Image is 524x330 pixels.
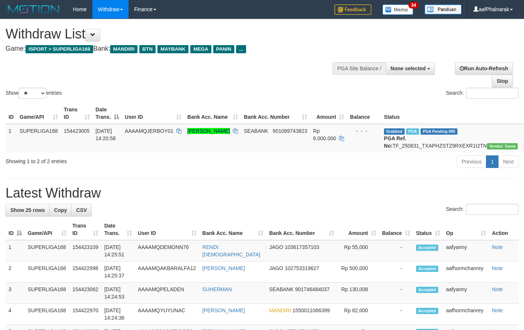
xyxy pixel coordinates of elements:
[139,45,156,53] span: BTN
[203,307,245,313] a: [PERSON_NAME]
[492,244,503,250] a: Note
[384,135,406,149] b: PGA Ref. No:
[6,304,25,325] td: 4
[135,304,199,325] td: AAAAMQYUYUNAC
[443,240,489,262] td: aafyanny
[69,240,101,262] td: 154423109
[71,204,92,216] a: CSV
[101,219,135,240] th: Date Trans.: activate to sort column ascending
[337,262,379,283] td: Rp 500,000
[273,128,307,134] span: Copy 901089743823 to clipboard
[93,103,122,124] th: Date Trans.: activate to sort column descending
[337,219,379,240] th: Amount: activate to sort column ascending
[492,75,513,87] a: Stop
[6,155,213,165] div: Showing 1 to 2 of 2 entries
[25,45,93,53] span: ISPORT > SUPERLIGA168
[6,27,342,41] h1: Withdraw List
[413,219,443,240] th: Status: activate to sort column ascending
[408,2,418,9] span: 34
[379,219,413,240] th: Balance: activate to sort column ascending
[25,304,69,325] td: SUPERLIGA168
[313,128,336,141] span: Rp 6.000.000
[96,128,116,141] span: [DATE] 14:20:58
[101,262,135,283] td: [DATE] 14:25:37
[406,128,419,135] span: Marked by aafsengchandara
[69,304,101,325] td: 154422970
[337,283,379,304] td: Rp 130,008
[6,45,342,53] h4: Game: Bank:
[135,219,199,240] th: User ID: activate to sort column ascending
[25,283,69,304] td: SUPERLIGA168
[425,4,462,14] img: panduan.png
[6,204,50,216] a: Show 25 rows
[486,155,499,168] a: 1
[135,240,199,262] td: AAAAMQDEMONN76
[101,240,135,262] td: [DATE] 14:25:51
[443,262,489,283] td: aafhormchanrey
[69,219,101,240] th: Trans ID: activate to sort column ascending
[295,286,329,292] span: Copy 901746484037 to clipboard
[350,127,378,135] div: - - -
[125,128,174,134] span: AAAAMQJERBOY01
[10,207,45,213] span: Show 25 rows
[241,103,310,124] th: Bank Acc. Number: activate to sort column ascending
[443,304,489,325] td: aafhormchanrey
[446,88,518,99] label: Search:
[382,4,414,15] img: Button%20Memo.svg
[203,244,261,257] a: RENDI [DEMOGRAPHIC_DATA]
[333,62,386,75] div: PGA Site Balance /
[6,240,25,262] td: 1
[421,128,457,135] span: PGA Pending
[269,244,283,250] span: JAGO
[203,286,232,292] a: SUHERMAN
[416,245,438,251] span: Accepted
[269,286,293,292] span: SEABANK
[49,204,72,216] a: Copy
[443,283,489,304] td: aafyanny
[17,103,61,124] th: Game/API: activate to sort column ascending
[487,143,518,149] span: Vendor URL: https://trx31.1velocity.biz
[384,128,405,135] span: Grabbed
[69,283,101,304] td: 154423062
[135,283,199,304] td: AAAAMQPELADEN
[69,262,101,283] td: 154422998
[379,240,413,262] td: -
[213,45,234,53] span: PANIN
[61,103,93,124] th: Trans ID: activate to sort column ascending
[6,262,25,283] td: 2
[190,45,211,53] span: MEGA
[76,207,87,213] span: CSV
[443,219,489,240] th: Op: activate to sort column ascending
[6,4,62,15] img: MOTION_logo.png
[269,307,291,313] span: MANDIRI
[337,240,379,262] td: Rp 55,000
[334,4,371,15] img: Feedback.jpg
[337,304,379,325] td: Rp 82,000
[391,65,426,71] span: None selected
[386,62,435,75] button: None selected
[135,262,199,283] td: AAAAMQAKBARALFA12
[347,103,381,124] th: Balance
[466,88,518,99] input: Search:
[101,283,135,304] td: [DATE] 14:24:53
[64,128,90,134] span: 154423005
[416,308,438,314] span: Accepted
[101,304,135,325] td: [DATE] 14:24:36
[17,124,61,152] td: SUPERLIGA168
[54,207,67,213] span: Copy
[6,103,17,124] th: ID
[455,62,513,75] a: Run Auto-Refresh
[492,265,503,271] a: Note
[381,124,521,152] td: TF_250831_TXAPHZSTZ9RXEXR1I2TN
[6,88,62,99] label: Show entries
[157,45,188,53] span: MAYBANK
[184,103,241,124] th: Bank Acc. Name: activate to sort column ascending
[269,265,283,271] span: JAGO
[379,262,413,283] td: -
[6,283,25,304] td: 3
[492,286,503,292] a: Note
[416,266,438,272] span: Accepted
[381,103,521,124] th: Status
[292,307,330,313] span: Copy 1550011066399 to clipboard
[266,219,337,240] th: Bank Acc. Number: activate to sort column ascending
